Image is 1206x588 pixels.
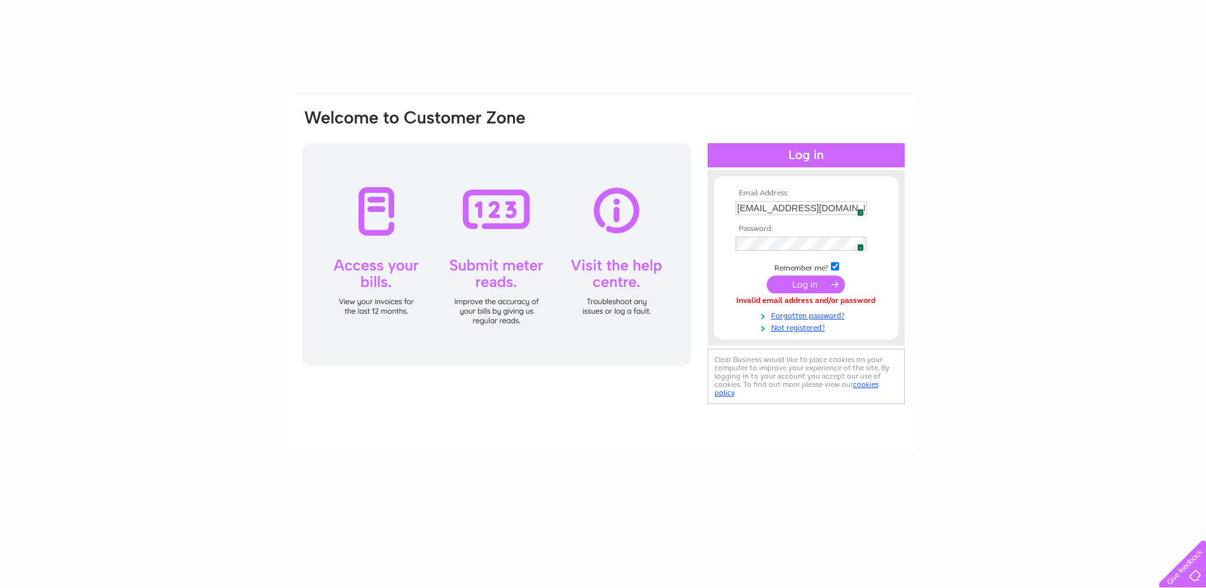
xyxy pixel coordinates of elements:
[736,309,880,321] a: Forgotten password?
[852,239,862,249] img: npw-badge-icon.svg
[732,225,880,234] th: Password:
[857,209,864,216] span: 2
[732,189,880,198] th: Email Address:
[767,276,845,293] input: Submit
[732,260,880,273] td: Remember me?
[852,203,862,213] img: npw-badge-icon.svg
[736,297,877,305] div: Invalid email address and/or password
[715,380,879,397] a: cookies policy
[857,244,864,251] span: 2
[736,321,880,333] a: Not registered?
[708,349,905,404] div: Clear Business would like to place cookies on your computer to improve your experience of the sit...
